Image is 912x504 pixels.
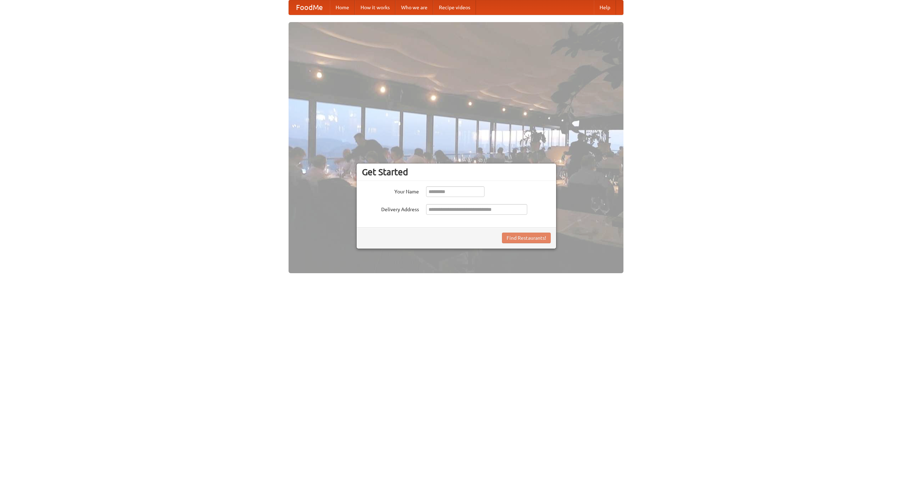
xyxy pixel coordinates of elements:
a: FoodMe [289,0,330,15]
a: How it works [355,0,395,15]
label: Your Name [362,186,419,195]
a: Help [594,0,616,15]
label: Delivery Address [362,204,419,213]
h3: Get Started [362,167,551,177]
a: Recipe videos [433,0,476,15]
a: Who we are [395,0,433,15]
a: Home [330,0,355,15]
button: Find Restaurants! [502,233,551,243]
